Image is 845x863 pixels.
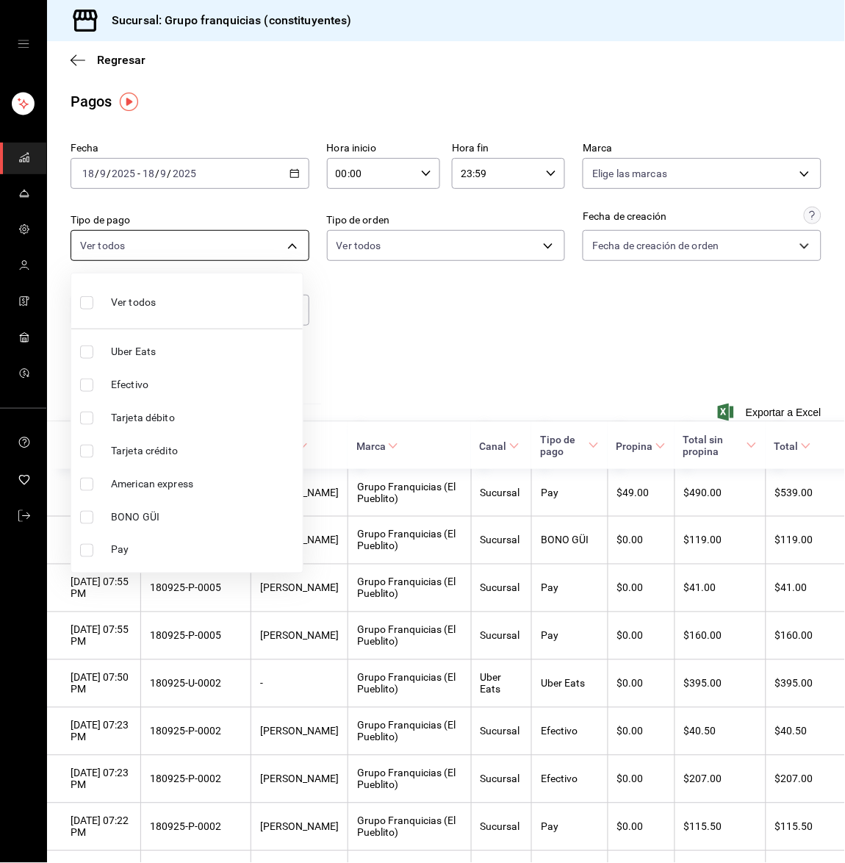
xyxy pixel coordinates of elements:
span: Pay [111,542,297,558]
span: American express [111,476,297,492]
img: Tooltip marker [120,93,138,111]
span: Efectivo [111,377,297,393]
span: BONO GÜI [111,509,297,525]
span: Uber Eats [111,344,297,359]
span: Tarjeta crédito [111,443,297,459]
span: Tarjeta débito [111,410,297,426]
span: Ver todos [111,295,156,310]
